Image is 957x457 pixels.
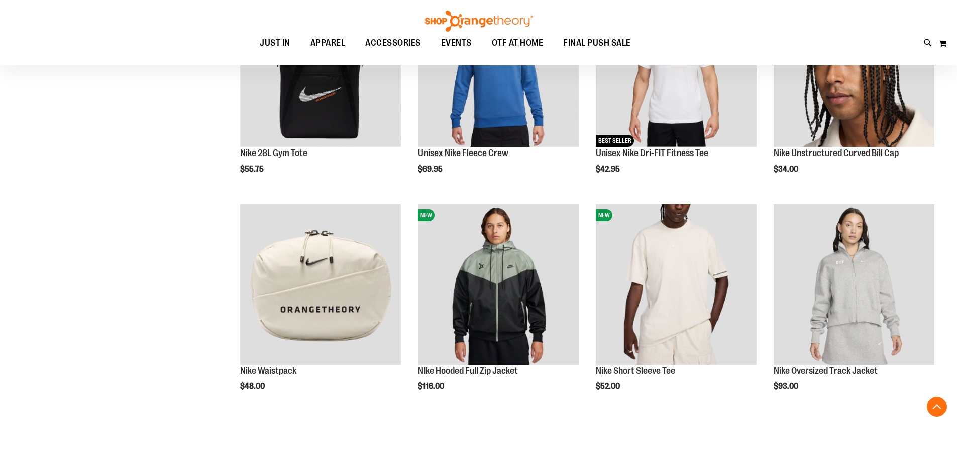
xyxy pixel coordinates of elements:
span: $55.75 [240,165,265,174]
span: $69.95 [418,165,444,174]
span: $48.00 [240,382,266,391]
img: Nike Waistpack [240,204,401,365]
span: $52.00 [596,382,621,391]
span: NEW [418,209,435,221]
a: Unisex Nike Dri-FIT Fitness Tee [596,148,708,158]
a: Nike Waistpack [240,366,296,376]
img: Nike Oversized Track Jacket [774,204,934,365]
span: $34.00 [774,165,800,174]
a: NIke Hooded Full Zip JacketNEW [418,204,579,366]
a: Nike Short Sleeve Tee [596,366,675,376]
a: Unisex Nike Fleece Crew [418,148,508,158]
img: NIke Hooded Full Zip Jacket [418,204,579,365]
span: $42.95 [596,165,621,174]
span: APPAREL [310,32,346,54]
span: OTF AT HOME [492,32,544,54]
span: $116.00 [418,382,446,391]
img: Shop Orangetheory [423,11,534,32]
button: Back To Top [927,397,947,417]
a: Nike Oversized Track Jacket [774,366,878,376]
a: NIke Hooded Full Zip Jacket [418,366,518,376]
span: BEST SELLER [596,135,634,147]
a: APPAREL [300,32,356,54]
a: Nike Waistpack [240,204,401,366]
span: $93.00 [774,382,800,391]
a: JUST IN [250,32,300,55]
a: Nike 28L Gym Tote [240,148,307,158]
span: JUST IN [260,32,290,54]
a: Nike Short Sleeve TeeNEW [596,204,757,366]
a: Nike Unstructured Curved Bill Cap [774,148,899,158]
a: Nike Oversized Track Jacket [774,204,934,366]
div: product [769,199,939,417]
a: FINAL PUSH SALE [553,32,641,55]
div: product [591,199,762,417]
div: product [413,199,584,417]
img: Nike Short Sleeve Tee [596,204,757,365]
a: ACCESSORIES [355,32,431,55]
span: FINAL PUSH SALE [563,32,631,54]
a: OTF AT HOME [482,32,554,55]
span: NEW [596,209,612,221]
div: product [235,199,406,417]
span: EVENTS [441,32,472,54]
a: EVENTS [431,32,482,55]
span: ACCESSORIES [365,32,421,54]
